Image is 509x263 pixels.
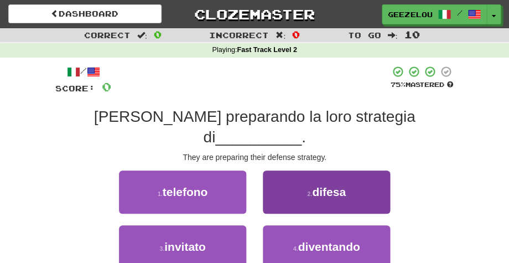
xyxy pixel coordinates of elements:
button: 2.difesa [263,171,390,214]
span: [PERSON_NAME] preparando la loro strategia di [94,108,415,145]
span: 0 [292,29,300,40]
span: Correct [84,30,131,40]
span: : [387,31,397,39]
div: They are preparing their defense strategy. [55,152,454,163]
span: invitato [164,240,206,253]
a: Dashboard [8,4,162,23]
small: 3 . [159,245,164,252]
span: diventando [298,240,360,253]
span: 0 [154,29,162,40]
span: Score: [55,84,95,93]
strong: Fast Track Level 2 [237,46,297,54]
small: 1 . [158,190,163,197]
span: : [137,31,147,39]
span: 75 % [391,81,406,88]
button: 1.telefono [119,171,246,214]
span: 0 [102,80,111,94]
span: geezelouise [388,9,432,19]
span: / [456,9,462,17]
div: Mastered [389,80,454,89]
span: 10 [404,29,419,40]
span: Incorrect [209,30,269,40]
span: difesa [312,185,346,198]
span: To go [347,30,381,40]
span: __________ [215,128,302,146]
small: 4 . [293,245,298,252]
span: telefono [163,185,208,198]
div: / [55,65,111,79]
a: Clozemaster [178,4,331,24]
small: 2 . [307,190,312,197]
a: geezelouise / [382,4,487,24]
span: . [302,128,306,146]
span: : [276,31,285,39]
